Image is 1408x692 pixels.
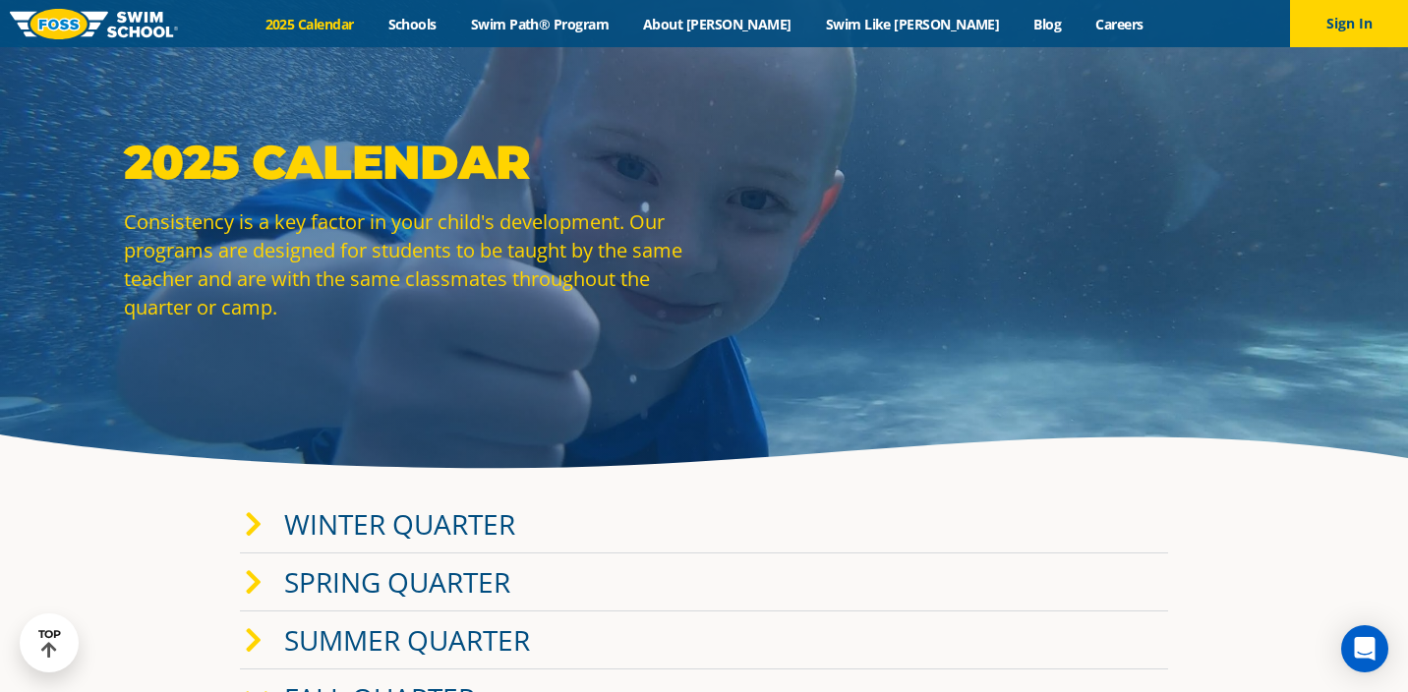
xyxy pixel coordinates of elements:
div: Open Intercom Messenger [1341,625,1388,672]
a: About [PERSON_NAME] [626,15,809,33]
strong: 2025 Calendar [124,134,530,191]
a: Summer Quarter [284,621,530,659]
a: Spring Quarter [284,563,510,601]
a: Blog [1017,15,1079,33]
a: Careers [1079,15,1160,33]
a: Schools [371,15,453,33]
div: TOP [38,628,61,659]
a: Swim Like [PERSON_NAME] [808,15,1017,33]
a: 2025 Calendar [248,15,371,33]
img: FOSS Swim School Logo [10,9,178,39]
a: Swim Path® Program [453,15,625,33]
a: Winter Quarter [284,505,515,543]
p: Consistency is a key factor in your child's development. Our programs are designed for students t... [124,207,694,321]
